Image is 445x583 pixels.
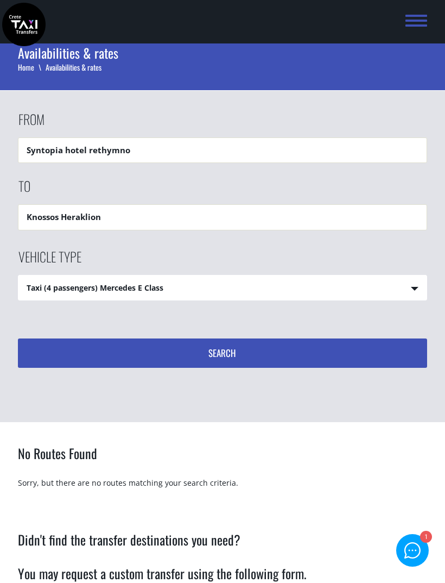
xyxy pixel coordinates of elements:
input: Pickup location [18,137,427,163]
label: To [18,177,30,204]
div: 1 [419,531,431,543]
label: Vehicle type [18,247,81,275]
label: From [18,110,44,137]
a: Crete Taxi Transfers | Taxi transfer from Syntopia hotel rethymno to Knossos Heraklion | Crete Ta... [2,17,46,29]
button: Search [18,338,427,368]
span: Taxi (4 passengers) Mercedes E Class [18,275,427,301]
h2: No Routes Found [18,444,427,478]
a: Home [18,61,46,73]
h2: Didn't find the transfer destinations you need? [18,530,427,564]
p: Sorry, but there are no routes matching your search criteria. [18,478,427,498]
input: Drop-off location [18,204,427,230]
img: Crete Taxi Transfers | Taxi transfer from Syntopia hotel rethymno to Knossos Heraklion | Crete Ta... [2,3,46,46]
li: Availabilities & rates [46,62,101,73]
div: Availabilities & rates [18,43,118,62]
